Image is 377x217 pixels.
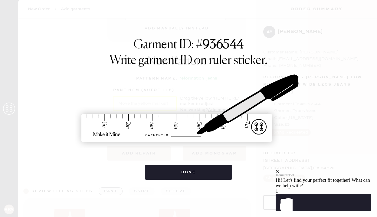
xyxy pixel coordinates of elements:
h1: Write garment ID on ruler sticker. [110,53,267,68]
iframe: Front Chat [276,133,375,216]
button: Done [145,165,232,180]
h1: Garment ID: # [134,38,244,53]
strong: 936544 [203,39,244,51]
img: ruler-sticker-sharpie.svg [75,59,302,159]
